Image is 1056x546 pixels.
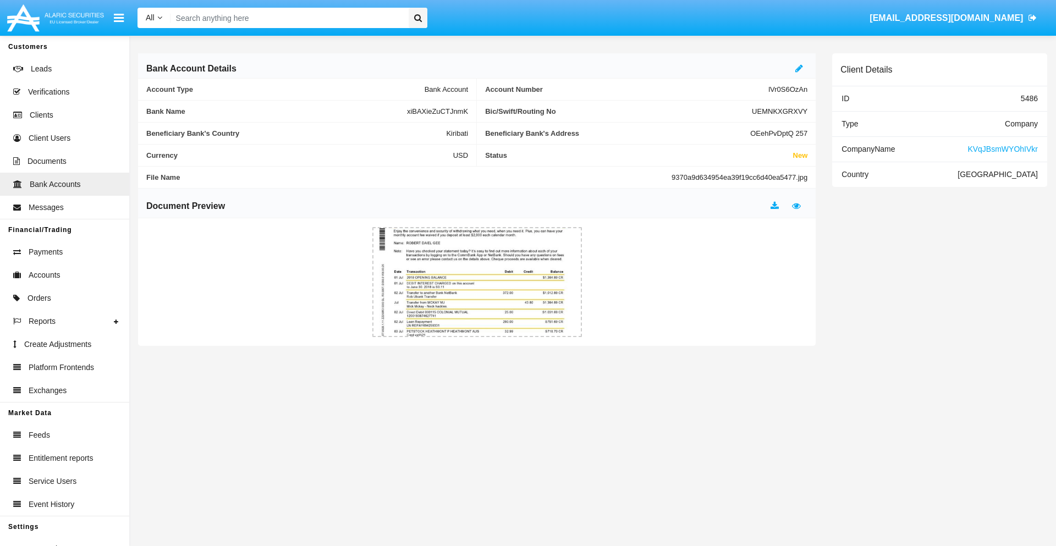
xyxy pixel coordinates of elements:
[425,85,469,93] span: Bank Account
[146,85,425,93] span: Account Type
[446,129,468,137] span: Kiribati
[28,293,51,304] span: Orders
[793,151,808,159] span: New
[29,133,70,144] span: Client Users
[865,3,1042,34] a: [EMAIL_ADDRESS][DOMAIN_NAME]
[29,476,76,487] span: Service Users
[967,145,1038,153] span: KVqJBsmWYOhIVkr
[840,64,892,75] h6: Client Details
[146,151,453,159] span: Currency
[842,119,858,128] span: Type
[29,246,63,258] span: Payments
[29,202,64,213] span: Messages
[170,8,405,28] input: Search
[768,85,807,93] span: lVr0S6OzAn
[29,362,94,373] span: Platform Frontends
[672,173,807,181] span: 9370a9d634954ea39f19cc6d40ea5477.jpg
[29,429,50,441] span: Feeds
[29,385,67,396] span: Exchanges
[752,107,807,115] span: UEMNKXGRXVY
[485,107,752,115] span: Bic/Swift/Routing No
[146,13,155,22] span: All
[146,107,407,115] span: Bank Name
[958,170,1038,179] span: [GEOGRAPHIC_DATA]
[29,269,61,281] span: Accounts
[146,129,446,137] span: Beneficiary Bank's Country
[870,13,1023,23] span: [EMAIL_ADDRESS][DOMAIN_NAME]
[28,86,69,98] span: Verifications
[485,151,793,159] span: Status
[842,170,868,179] span: Country
[28,156,67,167] span: Documents
[453,151,468,159] span: USD
[137,12,170,24] a: All
[1005,119,1038,128] span: Company
[750,129,807,137] span: OEehPvDptQ 257
[146,173,672,181] span: File Name
[485,129,750,137] span: Beneficiary Bank's Address
[30,179,81,190] span: Bank Accounts
[29,499,74,510] span: Event History
[842,94,849,103] span: ID
[29,316,56,327] span: Reports
[146,63,237,75] h6: Bank Account Details
[146,200,225,212] h6: Document Preview
[407,107,468,115] span: xiBAXieZuCTJnmK
[30,109,53,121] span: Clients
[5,2,106,34] img: Logo image
[1021,94,1038,103] span: 5486
[29,453,94,464] span: Entitlement reports
[24,339,91,350] span: Create Adjustments
[842,145,895,153] span: Company Name
[485,85,768,93] span: Account Number
[31,63,52,75] span: Leads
